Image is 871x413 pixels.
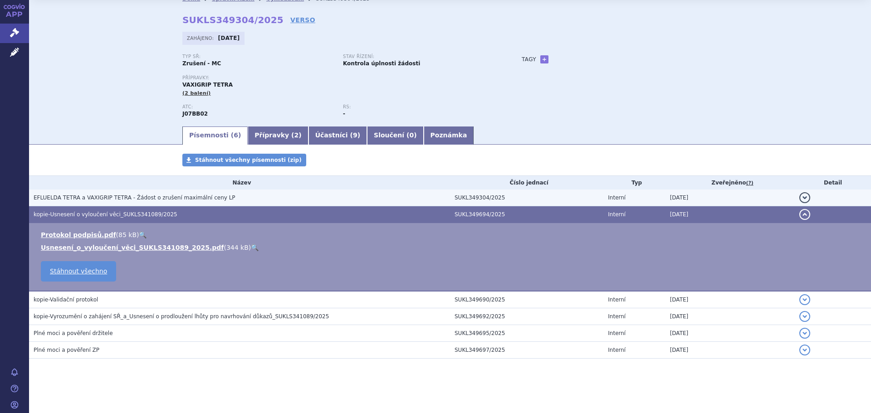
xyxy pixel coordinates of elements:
[41,230,862,239] li: ( )
[608,347,626,353] span: Interní
[290,15,315,24] a: VERSO
[29,176,450,189] th: Název
[522,54,536,65] h3: Tagy
[226,244,249,251] span: 344 kB
[665,342,795,359] td: [DATE]
[665,176,795,189] th: Zveřejněno
[182,15,284,25] strong: SUKLS349304/2025
[799,328,810,339] button: detail
[665,308,795,325] td: [DATE]
[294,131,299,139] span: 2
[34,347,99,353] span: Plné moci a pověření ZP
[118,231,137,238] span: 85 kB
[608,313,626,320] span: Interní
[182,126,248,145] a: Písemnosti (6)
[795,176,871,189] th: Detail
[248,126,308,145] a: Přípravky (2)
[450,189,603,206] td: SUKL349304/2025
[424,126,474,145] a: Poznámka
[450,291,603,308] td: SUKL349690/2025
[308,126,367,145] a: Účastníci (9)
[182,54,334,59] p: Typ SŘ:
[41,261,116,282] a: Stáhnout všechno
[608,211,626,218] span: Interní
[41,244,224,251] a: Usnesení_o_vyloučení_věci_SUKLS341089_2025.pdf
[409,131,414,139] span: 0
[608,330,626,336] span: Interní
[251,244,259,251] a: 🔍
[182,154,306,166] a: Stáhnout všechny písemnosti (zip)
[608,296,626,303] span: Interní
[182,60,221,67] strong: Zrušení - MC
[450,342,603,359] td: SUKL349697/2025
[665,325,795,342] td: [DATE]
[608,194,626,201] span: Interní
[799,345,810,355] button: detail
[799,311,810,322] button: detail
[343,54,494,59] p: Stav řízení:
[34,330,113,336] span: Plné moci a pověření držitele
[41,243,862,252] li: ( )
[195,157,302,163] span: Stáhnout všechny písemnosti (zip)
[182,104,334,110] p: ATC:
[34,313,329,320] span: kopie-Vyrozumění o zahájení SŘ_a_Usnesení o prodloužení lhůty pro navrhování důkazů_SUKLS341089/2025
[450,325,603,342] td: SUKL349695/2025
[603,176,665,189] th: Typ
[799,209,810,220] button: detail
[665,189,795,206] td: [DATE]
[746,180,754,186] abbr: (?)
[34,211,177,218] span: kopie-Usnesení o vyloučení věci_SUKLS341089/2025
[799,294,810,305] button: detail
[799,192,810,203] button: detail
[450,308,603,325] td: SUKL349692/2025
[41,231,116,238] a: Protokol podpisů.pdf
[182,90,211,96] span: (2 balení)
[234,131,238,139] span: 6
[353,131,357,139] span: 9
[34,194,235,201] span: EFLUELDA TETRA a VAXIGRIP TETRA - Žádost o zrušení maximální ceny LP
[450,176,603,189] th: Číslo jednací
[218,35,240,41] strong: [DATE]
[450,206,603,223] td: SUKL349694/2025
[540,55,548,63] a: +
[665,291,795,308] td: [DATE]
[182,75,504,81] p: Přípravky:
[665,206,795,223] td: [DATE]
[182,111,208,117] strong: CHŘIPKA, INAKTIVOVANÁ VAKCÍNA, ŠTĚPENÝ VIRUS NEBO POVRCHOVÝ ANTIGEN
[367,126,423,145] a: Sloučení (0)
[343,104,494,110] p: RS:
[343,111,345,117] strong: -
[139,231,147,238] a: 🔍
[182,82,233,88] span: VAXIGRIP TETRA
[34,296,98,303] span: kopie-Validační protokol
[187,34,215,42] span: Zahájeno:
[343,60,420,67] strong: Kontrola úplnosti žádosti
